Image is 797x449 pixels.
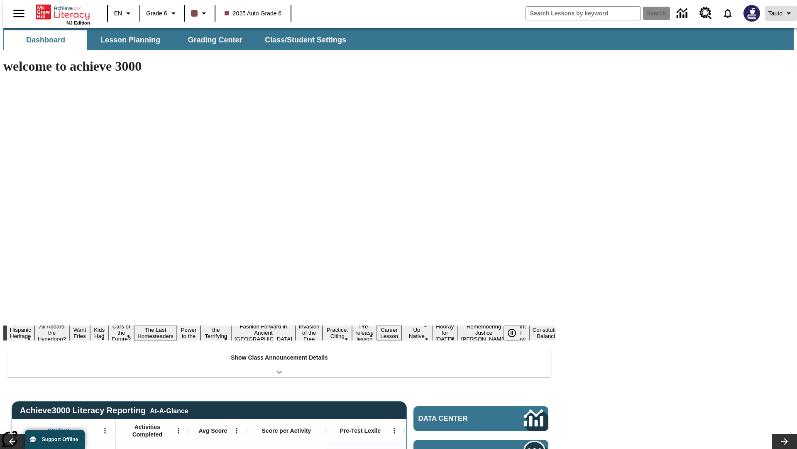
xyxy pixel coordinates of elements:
div: At-A-Glance [150,406,188,415]
input: search field [526,7,641,20]
button: Slide 9 Fashion Forward in Ancient Rome [231,322,296,343]
button: Lesson carousel, Next [772,434,797,449]
span: Achieve3000 Literacy Reporting [20,406,188,415]
span: NJ Edition [66,20,90,25]
div: Home [36,3,90,25]
button: Profile/Settings [765,6,797,21]
div: Show Class Announcement Details [7,348,551,377]
img: Avatar [743,5,760,22]
span: EN [114,9,122,18]
button: Dashboard [4,30,87,50]
button: Select a new avatar [738,2,765,24]
button: Slide 14 Cooking Up Native Traditions [401,319,432,347]
button: Slide 18 The Constitution's Balancing Act [529,319,569,347]
button: Slide 16 Remembering Justice O'Connor [458,322,510,343]
button: Slide 3 Do You Want Fries With That? [69,313,90,353]
p: Show Class Announcement Details [231,353,328,362]
button: Pause [504,326,520,340]
button: Slide 8 Attack of the Terrifying Tomatoes [200,319,231,347]
a: Data Center [672,2,694,25]
span: Activities Completed [120,423,175,438]
div: Pause [504,326,528,340]
span: Score per Activity [262,427,311,434]
a: Home [36,4,90,20]
button: Slide 11 Mixed Practice: Citing Evidence [323,319,352,347]
button: Open Menu [172,424,185,437]
button: Slide 7 Solar Power to the People [177,319,201,347]
a: Data Center [413,406,548,431]
button: Language: EN, Select a language [110,6,137,21]
span: Grade 6 [146,9,167,18]
button: Class color is dark brown. Change class color [188,6,212,21]
span: Pre-Test Lexile [340,427,381,434]
button: Grading Center [174,30,257,50]
div: SubNavbar [3,28,794,50]
button: Open Menu [99,424,111,437]
button: Open Menu [230,424,243,437]
button: Slide 2 All Aboard the Hyperloop? [34,322,69,343]
button: Slide 12 Pre-release lesson [352,322,377,343]
button: Support Offline [25,430,85,449]
button: Grade: Grade 6, Select a grade [143,6,182,21]
a: Notifications [717,2,738,24]
div: SubNavbar [3,30,354,50]
button: Slide 1 ¡Viva Hispanic Heritage Month! [7,319,34,347]
button: Open side menu [7,1,31,26]
span: Data Center [418,414,496,423]
button: Slide 6 The Last Homesteaders [134,326,177,340]
span: Support Offline [42,437,78,442]
span: Tauto [768,9,782,18]
button: Open Menu [388,424,401,437]
span: Avg Score [198,427,227,434]
h1: welcome to achieve 3000 [3,59,555,74]
span: 2025 Auto Grade 6 [225,9,282,18]
button: Slide 5 Cars of the Future? [108,322,134,343]
button: Slide 4 Dirty Jobs Kids Had To Do [90,313,108,353]
button: Slide 10 The Invasion of the Free CD [296,316,323,350]
a: Resource Center, Will open in new tab [694,2,717,25]
button: Slide 13 Career Lesson [377,326,401,340]
button: Class/Student Settings [258,30,353,50]
button: Slide 15 Hooray for Constitution Day! [432,322,458,343]
span: Student [48,427,69,434]
button: Lesson Planning [89,30,172,50]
